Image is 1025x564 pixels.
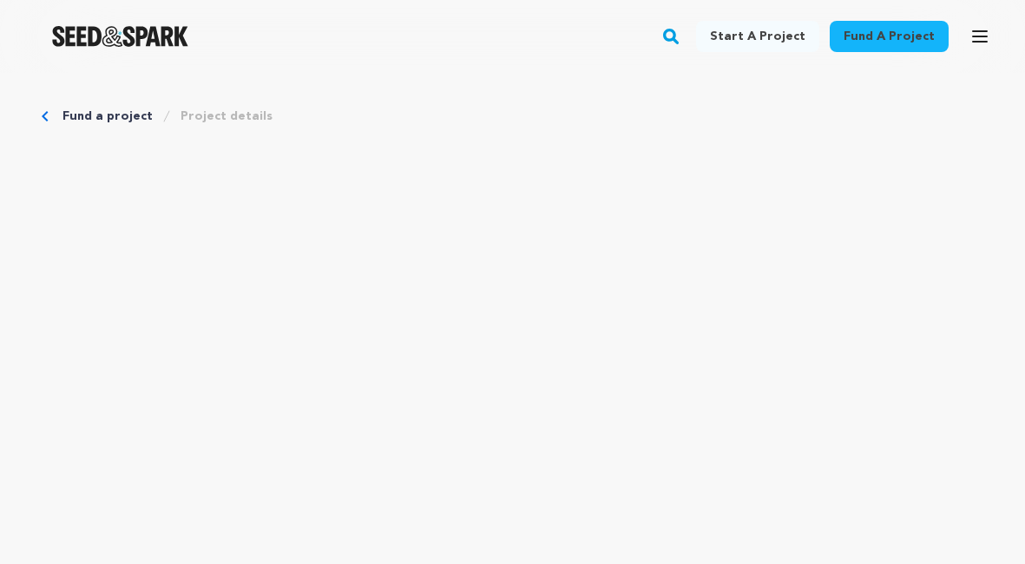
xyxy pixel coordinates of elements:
[181,108,273,125] a: Project details
[52,26,188,47] a: Seed&Spark Homepage
[62,108,153,125] a: Fund a project
[42,108,983,125] div: Breadcrumb
[830,21,949,52] a: Fund a project
[52,26,188,47] img: Seed&Spark Logo Dark Mode
[696,21,819,52] a: Start a project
